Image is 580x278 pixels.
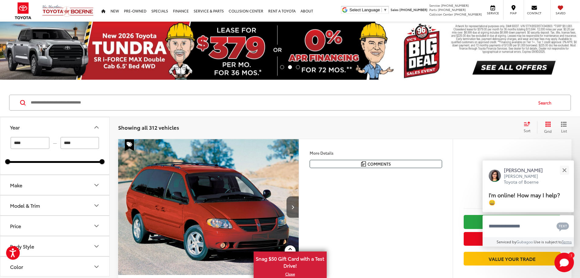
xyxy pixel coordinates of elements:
[0,117,110,137] button: YearYear
[93,243,100,250] div: Body Style
[504,167,549,173] p: [PERSON_NAME]
[533,95,560,110] button: Search
[118,139,299,275] div: 2006 Dodge Grand Caravan SXT 0
[399,7,427,12] span: [PHONE_NUMBER]
[286,196,299,218] button: Next image
[93,124,100,131] div: Year
[350,8,387,12] a: Select Language​
[10,182,22,188] div: Make
[464,215,561,229] a: Check Availability
[464,232,561,246] button: Get Price Now
[383,8,387,12] span: ▼
[429,12,453,16] span: Collision Center
[483,160,574,247] div: Close[PERSON_NAME][PERSON_NAME] Toyota of BoerneI'm online! How may I help? 😀Type your messageCha...
[454,12,482,16] span: [PHONE_NUMBER]
[391,7,399,12] span: Sales
[521,121,537,133] button: Select sort value
[507,11,520,15] span: Map
[350,8,380,12] span: Select Language
[562,239,572,244] a: Terms
[310,151,442,155] h4: More Details
[464,192,561,198] span: [DATE] Price:
[554,253,574,272] svg: Start Chat
[93,181,100,189] div: Make
[10,202,40,208] div: Model & Trim
[93,202,100,209] div: Model & Trim
[464,252,561,266] a: Value Your Trade
[441,3,469,8] span: [PHONE_NUMBER]
[486,11,500,15] span: Service
[10,243,34,249] div: Body Style
[497,239,516,244] span: Serviced by
[524,128,530,133] span: Sort
[30,95,533,110] input: Search by Make, Model, or Keyword
[310,160,442,168] button: Comments
[554,11,567,15] span: Saved
[554,253,574,272] button: Toggle Chat Window
[483,215,574,237] textarea: Type your message
[118,139,299,275] a: 2006 Dodge Grand Caravan SXT2006 Dodge Grand Caravan SXT2006 Dodge Grand Caravan SXT2006 Dodge Gr...
[438,7,466,12] span: [PHONE_NUMBER]
[61,137,99,149] input: maximum
[537,121,556,133] button: Grid View
[544,128,552,134] span: Grid
[504,173,549,185] p: [PERSON_NAME] Toyota of Boerne
[118,139,299,275] img: 2006 Dodge Grand Caravan SXT
[534,239,562,244] span: Use is subject to
[0,257,110,276] button: ColorColor
[93,263,100,270] div: Color
[489,191,560,206] span: I'm online! How may I help? 😀
[464,173,561,188] span: $1,700
[558,164,571,177] button: Close
[10,264,23,269] div: Color
[556,121,571,133] button: List View
[361,161,366,167] img: Comments
[561,128,567,133] span: List
[557,222,569,231] svg: Text
[0,195,110,215] button: Model & TrimModel & Trim
[125,139,134,151] span: Special
[10,223,21,229] div: Price
[555,219,571,233] button: Chat with SMS
[571,254,572,256] span: 1
[93,222,100,230] div: Price
[0,216,110,236] button: PricePrice
[0,236,110,256] button: Body StyleBody Style
[254,252,326,271] span: Snag $50 Gift Card with a Test Drive!
[516,239,534,244] a: Gubagoo.
[51,141,59,146] span: —
[42,5,94,17] img: Vic Vaughan Toyota of Boerne
[429,3,440,8] span: Service
[118,124,179,131] span: Showing all 312 vehicles
[429,7,437,12] span: Parts
[0,175,110,195] button: MakeMake
[527,11,541,15] span: Contact
[11,137,49,149] input: minimum
[10,124,20,130] div: Year
[367,161,391,167] span: Comments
